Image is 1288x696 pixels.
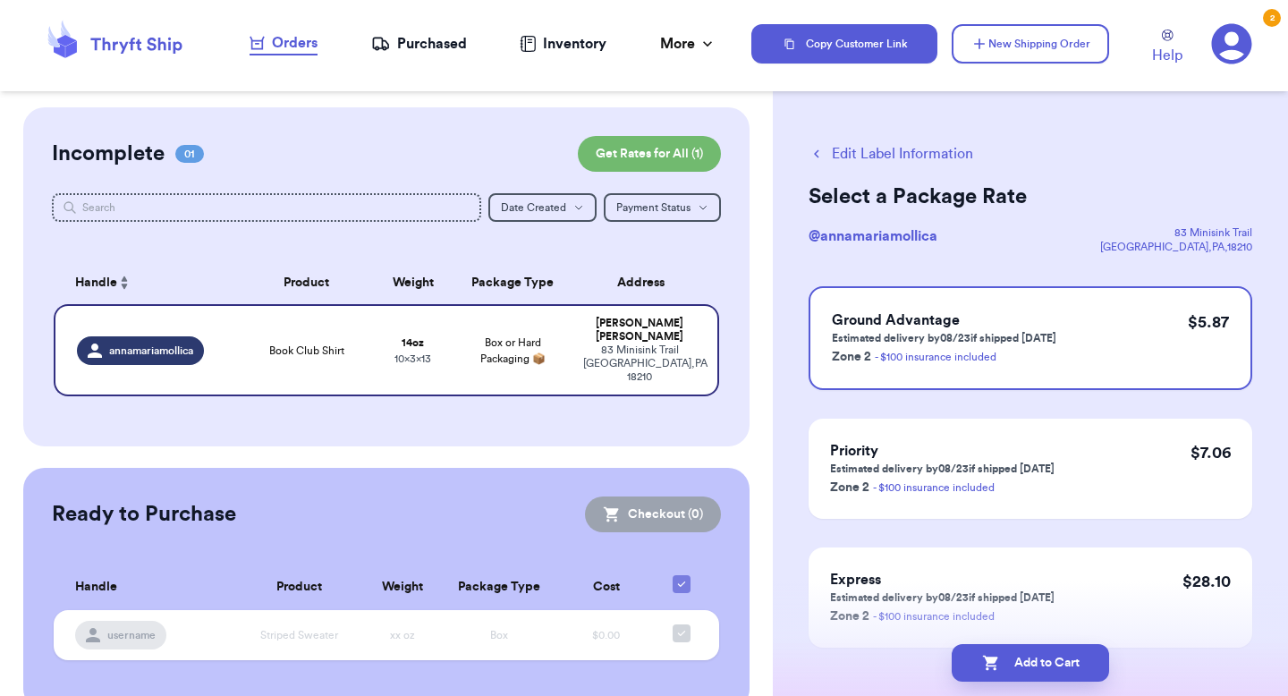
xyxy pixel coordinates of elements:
[1188,310,1229,335] p: $ 5.87
[830,610,869,623] span: Zone 2
[616,202,691,213] span: Payment Status
[751,24,937,64] button: Copy Customer Link
[572,261,719,304] th: Address
[583,344,696,384] div: 83 Minisink Trail [GEOGRAPHIC_DATA] , PA 18210
[830,481,869,494] span: Zone 2
[873,482,995,493] a: - $100 insurance included
[373,261,453,304] th: Weight
[832,331,1056,345] p: Estimated delivery by 08/23 if shipped [DATE]
[109,344,193,358] span: annamariamollica
[75,578,117,597] span: Handle
[875,352,996,362] a: - $100 insurance included
[1211,23,1252,64] a: 2
[394,353,431,364] span: 10 x 3 x 13
[1100,225,1252,240] div: 83 Minisink Trail
[441,564,557,610] th: Package Type
[52,193,481,222] input: Search
[1263,9,1281,27] div: 2
[364,564,442,610] th: Weight
[809,182,1252,211] h2: Select a Package Rate
[488,193,597,222] button: Date Created
[830,590,1055,605] p: Estimated delivery by 08/23 if shipped [DATE]
[107,628,156,642] span: username
[578,136,721,172] button: Get Rates for All (1)
[585,497,721,532] button: Checkout (0)
[52,140,165,168] h2: Incomplete
[269,344,344,358] span: Book Club Shirt
[952,644,1109,682] button: Add to Cart
[830,462,1055,476] p: Estimated delivery by 08/23 if shipped [DATE]
[604,193,721,222] button: Payment Status
[453,261,572,304] th: Package Type
[592,630,620,641] span: $0.00
[1152,45,1182,66] span: Help
[480,337,546,364] span: Box or Hard Packaging 📦
[1152,30,1182,66] a: Help
[52,500,236,529] h2: Ready to Purchase
[390,630,415,641] span: xx oz
[250,32,318,54] div: Orders
[250,32,318,55] a: Orders
[117,272,131,293] button: Sort ascending
[583,317,696,344] div: [PERSON_NAME] [PERSON_NAME]
[832,313,960,327] span: Ground Advantage
[175,145,204,163] span: 01
[75,274,117,293] span: Handle
[520,33,606,55] a: Inventory
[371,33,467,55] a: Purchased
[832,351,871,363] span: Zone 2
[490,630,508,641] span: Box
[234,564,364,610] th: Product
[557,564,654,610] th: Cost
[830,444,878,458] span: Priority
[660,33,716,55] div: More
[1182,569,1231,594] p: $ 28.10
[402,337,424,348] strong: 14 oz
[260,630,338,641] span: Striped Sweater
[1191,440,1231,465] p: $ 7.06
[809,143,973,165] button: Edit Label Information
[952,24,1109,64] button: New Shipping Order
[873,611,995,622] a: - $100 insurance included
[809,229,937,243] span: @ annamariamollica
[240,261,373,304] th: Product
[1100,240,1252,254] div: [GEOGRAPHIC_DATA] , PA , 18210
[501,202,566,213] span: Date Created
[830,573,881,587] span: Express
